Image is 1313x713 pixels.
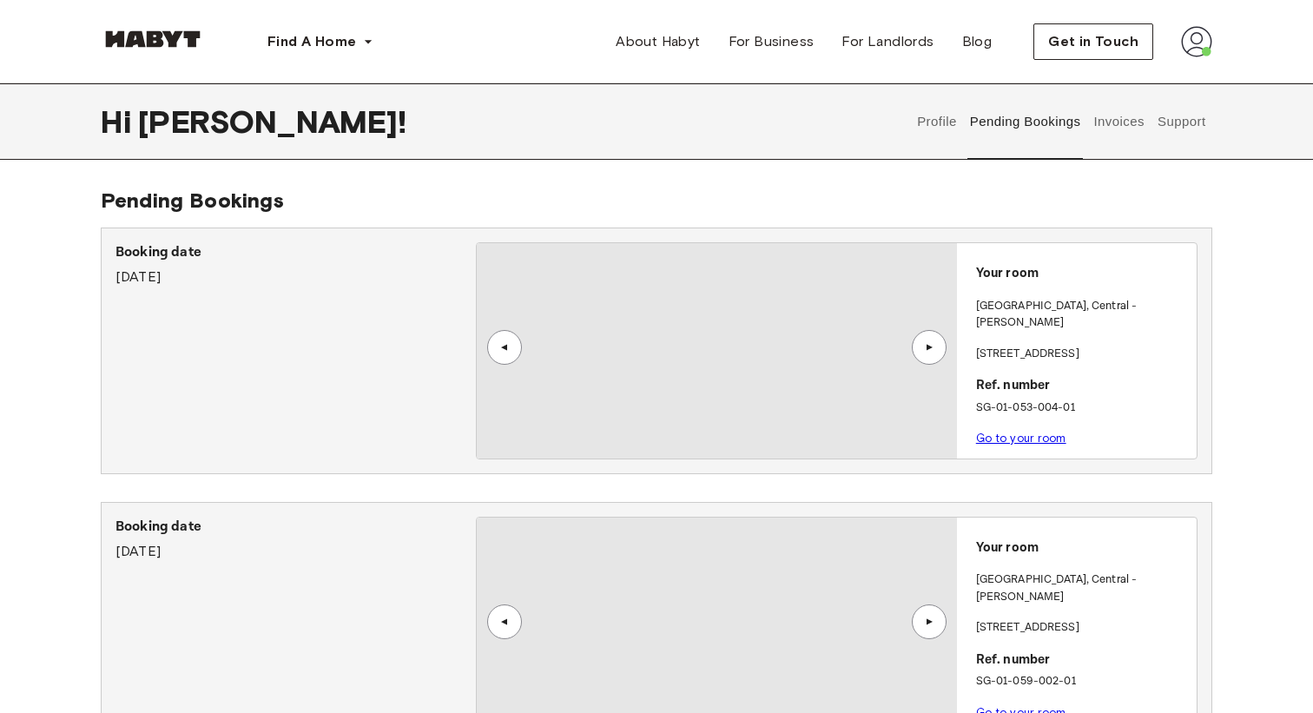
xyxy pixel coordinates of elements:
[976,346,1190,363] p: [STREET_ADDRESS]
[267,31,356,52] span: Find A Home
[115,517,476,562] div: [DATE]
[915,83,960,160] button: Profile
[976,432,1066,445] a: Go to your room
[101,103,138,140] span: Hi
[729,31,815,52] span: For Business
[115,242,476,287] div: [DATE]
[976,571,1190,605] p: [GEOGRAPHIC_DATA] , Central - [PERSON_NAME]
[616,31,700,52] span: About Habyt
[948,24,1006,59] a: Blog
[841,31,934,52] span: For Landlords
[496,616,513,626] div: ▲
[496,342,513,353] div: ▲
[1048,31,1138,52] span: Get in Touch
[715,24,828,59] a: For Business
[1155,83,1208,160] button: Support
[138,103,406,140] span: [PERSON_NAME] !
[477,243,956,452] img: Image of the room
[602,24,714,59] a: About Habyt
[1181,26,1212,57] img: avatar
[911,83,1212,160] div: user profile tabs
[967,83,1083,160] button: Pending Bookings
[976,399,1190,417] p: SG-01-053-004-01
[976,264,1190,284] p: Your room
[920,342,938,353] div: ▲
[101,30,205,48] img: Habyt
[115,242,476,263] p: Booking date
[976,538,1190,558] p: Your room
[962,31,993,52] span: Blog
[1092,83,1146,160] button: Invoices
[828,24,947,59] a: For Landlords
[976,376,1190,396] p: Ref. number
[115,517,476,538] p: Booking date
[976,673,1190,690] p: SG-01-059-002-01
[1033,23,1153,60] button: Get in Touch
[101,188,284,213] span: Pending Bookings
[976,619,1190,637] p: [STREET_ADDRESS]
[976,298,1190,332] p: [GEOGRAPHIC_DATA] , Central - [PERSON_NAME]
[254,24,387,59] button: Find A Home
[976,650,1190,670] p: Ref. number
[920,616,938,626] div: ▲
